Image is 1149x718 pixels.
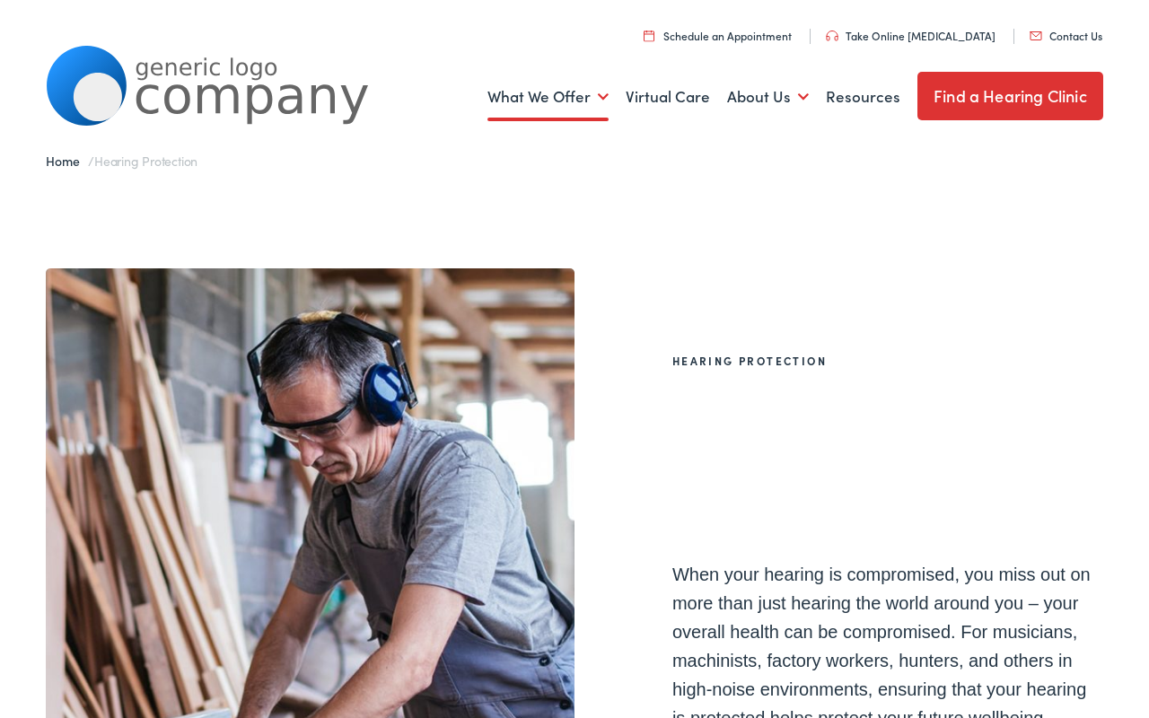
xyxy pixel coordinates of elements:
img: utility icon [644,30,654,41]
a: Resources [826,64,900,130]
a: Home [46,152,88,170]
a: What We Offer [487,64,609,130]
a: Contact Us [1030,28,1102,43]
h2: Hearing Protection [672,355,1103,367]
img: utility icon [826,31,838,41]
a: Find a Hearing Clinic [917,72,1103,120]
img: utility icon [1030,31,1042,40]
span: / [46,152,197,170]
span: Hearing Protection [94,152,197,170]
a: Take Online [MEDICAL_DATA] [826,28,996,43]
a: About Us [727,64,809,130]
a: Virtual Care [626,64,710,130]
a: Schedule an Appointment [644,28,792,43]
